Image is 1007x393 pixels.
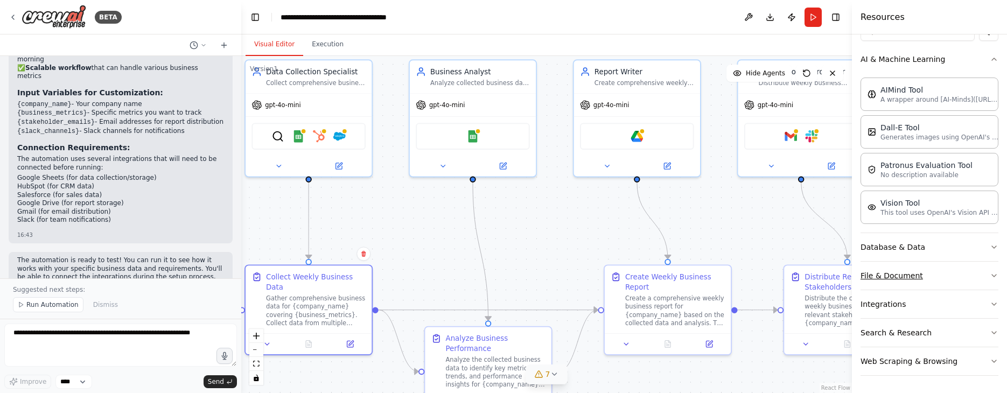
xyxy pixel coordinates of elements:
button: Hide Agents [726,65,792,82]
div: Data Collection SpecialistCollect comprehensive business data from multiple sources including web... [244,59,373,177]
li: - Email addresses for report distribution [17,118,224,127]
code: {business_metrics} [17,109,87,117]
button: Switch to previous chat [185,39,211,52]
div: Report Writer [595,67,694,77]
div: 16:43 [17,231,224,239]
p: Generates images using OpenAI's Dall-E model. [880,133,999,142]
button: No output available [287,338,331,350]
span: Improve [20,377,46,386]
div: Report WriterCreate comprehensive weekly business reports for {company_name} that clearly present... [573,59,701,177]
div: Business Analyst [430,67,530,77]
li: Slack (for team notifications) [17,216,224,224]
li: - Your company name [17,100,224,109]
g: Edge from 33a67505-b854-41e1-8d2e-030651664eb8 to cbe93f11-7e8f-4593-8f9a-52aed4d911c1 [558,305,598,376]
span: Dismiss [93,300,118,309]
h4: Resources [861,11,905,24]
img: Google Sheets [292,130,305,143]
p: Suggested next steps: [13,285,228,294]
button: Delete node [356,247,370,261]
g: Edge from d6c1aa05-2d53-4da3-ae5f-63cab8d07127 to 33a67505-b854-41e1-8d2e-030651664eb8 [379,305,418,376]
li: Salesforce (for sales data) [17,191,224,200]
div: Collect Weekly Business DataGather comprehensive business data for {company_name} covering {busin... [244,264,373,355]
button: Improve [4,375,51,389]
span: Run Automation [26,300,79,309]
span: gpt-4o-mini [429,101,465,109]
div: Analyze the collected business data to identify key metrics, trends, and performance insights for... [446,356,546,389]
div: Distribution CoordinatorDistribute weekly business reports to stakeholders via email and communic... [737,59,865,177]
div: Create comprehensive weekly business reports for {company_name} that clearly present key metrics,... [595,79,694,87]
strong: Scalable workflow [25,64,92,72]
img: AIMindTool [868,90,876,99]
button: Start a new chat [215,39,233,52]
p: The automation is ready to test! You can run it to see how it works with your specific business d... [17,256,224,298]
button: Open in side panel [332,338,367,350]
g: Edge from cbe93f11-7e8f-4593-8f9a-52aed4d911c1 to a8f1194e-6a56-436b-9ee1-2a63f06f5522 [738,305,778,315]
nav: breadcrumb [281,12,402,23]
button: Hide right sidebar [828,10,843,25]
div: Distribute Report to Stakeholders [805,272,904,292]
button: Web Scraping & Browsing [861,347,998,375]
div: Create Weekly Business ReportCreate a comprehensive weekly business report for {company_name} bas... [604,264,732,355]
span: Hide Agents [746,69,785,78]
strong: Input Variables for Customization: [17,88,163,97]
button: No output available [826,338,869,350]
li: Google Sheets (for data collection/storage) [17,174,224,183]
div: BETA [95,11,122,24]
span: 7 [546,369,550,380]
code: {slack_channels} [17,128,79,135]
p: A wrapper around [AI-Minds]([URL][DOMAIN_NAME]). Useful for when you need answers to questions fr... [880,95,999,104]
div: Analyze collected business data to identify key metrics, trends, and insights for {business_metri... [430,79,530,87]
button: toggle interactivity [249,371,263,385]
a: React Flow attribution [821,385,850,391]
div: Vision Tool [880,198,999,208]
button: 7 [526,364,568,384]
g: Edge from d6c1aa05-2d53-4da3-ae5f-63cab8d07127 to cbe93f11-7e8f-4593-8f9a-52aed4d911c1 [379,305,598,315]
img: HubSpot [313,130,325,143]
li: Gmail (for email distribution) [17,208,224,216]
div: Tools [861,17,998,384]
p: No description available [880,171,973,179]
button: Open in side panel [691,338,726,350]
li: - Slack channels for notifications [17,127,224,136]
button: Search & Research [861,319,998,347]
g: Edge from 5455895d-25b4-4245-8e7c-945121c287a0 to d6c1aa05-2d53-4da3-ae5f-63cab8d07127 [304,183,314,259]
div: Version 1 [250,65,278,73]
button: Hide left sidebar [248,10,263,25]
img: VisionTool [868,203,876,212]
div: Data Collection Specialist [266,67,366,77]
p: This tool uses OpenAI's Vision API to describe the contents of an image. [880,208,999,217]
img: SerperDevTool [272,130,284,143]
div: React Flow controls [249,329,263,385]
button: Run Automation [13,297,83,312]
img: Google Sheets [467,130,479,143]
button: Execution [303,33,352,56]
img: Salesforce [333,130,346,143]
code: {company_name} [17,101,72,108]
img: Google Drive [631,130,643,143]
div: AIMind Tool [880,85,999,95]
div: Patronus Evaluation Tool [880,160,973,171]
div: Create Weekly Business Report [625,272,725,292]
button: Database & Data [861,233,998,261]
button: Open in side panel [474,160,532,172]
button: Open in side panel [310,160,368,172]
span: gpt-4o-mini [265,101,300,109]
button: Open in side panel [638,160,696,172]
li: HubSpot (for CRM data) [17,183,224,191]
g: Edge from cef4de11-2a38-4ffa-80f0-e8245c3f6b86 to cbe93f11-7e8f-4593-8f9a-52aed4d911c1 [632,183,673,259]
div: Analyze Business Performance [446,333,546,354]
li: Google Drive (for report storage) [17,199,224,208]
div: Gather comprehensive business data for {company_name} covering {business_metrics}. Collect data f... [266,294,366,327]
button: zoom out [249,343,263,357]
button: Visual Editor [246,33,303,56]
div: Distribute the completed weekly business report to all relevant stakeholders for {company_name}. ... [805,294,904,327]
span: Send [208,377,224,386]
g: Edge from 578a7e8d-2170-470b-b5ff-efe257a554e3 to a8f1194e-6a56-436b-9ee1-2a63f06f5522 [796,183,852,259]
p: The automation uses several integrations that will need to be connected before running: [17,155,224,172]
img: Logo [22,5,86,29]
div: Distribute Report to StakeholdersDistribute the completed weekly business report to all relevant ... [783,264,911,355]
img: DallETool [868,128,876,136]
div: AI & Machine Learning [861,73,998,233]
code: {stakeholder_emails} [17,118,95,126]
div: Dall-E Tool [880,122,999,133]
